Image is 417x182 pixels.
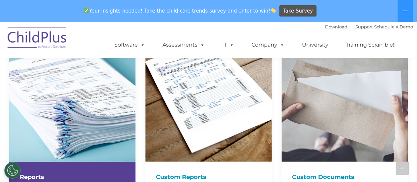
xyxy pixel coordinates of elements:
[292,172,397,182] h4: Custom Documents
[374,24,413,29] a: Schedule A Demo
[279,5,316,17] a: Take Survey
[216,38,241,52] a: IT
[4,22,70,55] img: ChildPlus by Procare Solutions
[156,38,211,52] a: Assessments
[325,24,347,29] a: Download
[4,162,21,179] button: Cookies Settings
[295,38,335,52] a: University
[108,38,152,52] a: Software
[283,5,313,17] span: Take Survey
[355,24,373,29] a: Support
[20,172,125,182] h4: Reports
[339,38,402,52] a: Training Scramble!!
[84,8,89,13] img: ✅
[325,24,413,29] font: |
[81,4,279,17] span: Your insights needed! Take the child care trends survey and enter to win!
[156,172,261,182] h4: Custom Reports
[245,38,291,52] a: Company
[271,8,276,13] img: 👏
[145,35,272,162] img: CustomReports-750
[9,35,135,162] img: Reporting-750
[282,35,408,162] img: CustomDocuments750_2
